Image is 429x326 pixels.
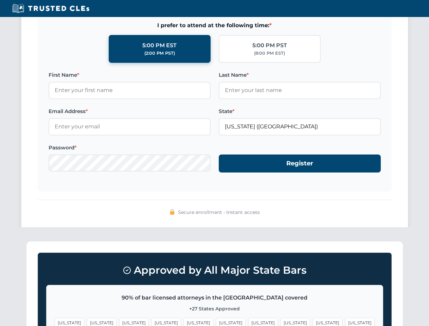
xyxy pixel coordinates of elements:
[219,71,381,79] label: Last Name
[55,293,375,302] p: 90% of bar licensed attorneys in the [GEOGRAPHIC_DATA] covered
[219,118,381,135] input: Florida (FL)
[178,209,260,216] span: Secure enrollment • Instant access
[49,144,211,152] label: Password
[219,155,381,173] button: Register
[49,21,381,30] span: I prefer to attend at the following time:
[46,261,383,279] h3: Approved by All Major State Bars
[10,3,91,14] img: Trusted CLEs
[49,107,211,115] label: Email Address
[49,118,211,135] input: Enter your email
[219,82,381,99] input: Enter your last name
[142,41,177,50] div: 5:00 PM EST
[252,41,287,50] div: 5:00 PM PST
[169,209,175,215] img: 🔒
[49,71,211,79] label: First Name
[49,82,211,99] input: Enter your first name
[144,50,175,57] div: (2:00 PM PST)
[254,50,285,57] div: (8:00 PM EST)
[55,305,375,312] p: +27 States Approved
[219,107,381,115] label: State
